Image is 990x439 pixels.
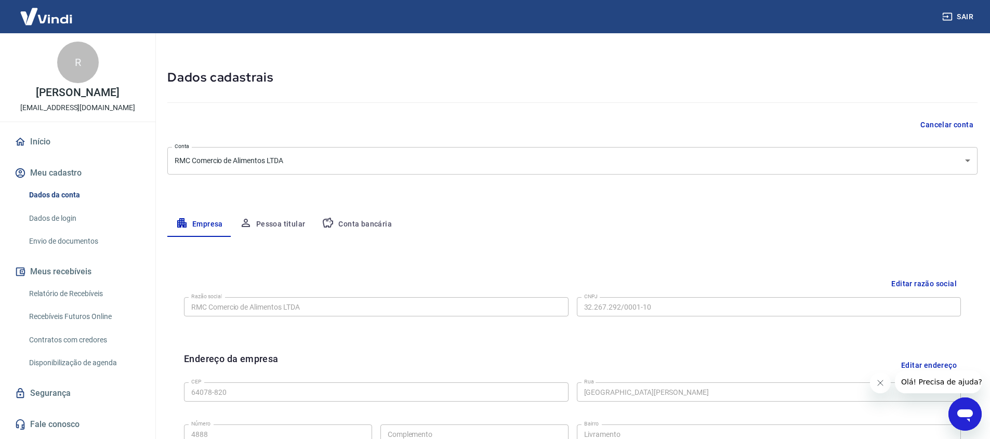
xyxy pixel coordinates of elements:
[584,292,598,300] label: CNPJ
[167,147,978,175] div: RMC Comercio de Alimentos LTDA
[25,231,143,252] a: Envio de documentos
[191,420,210,428] label: Número
[12,1,80,32] img: Vindi
[25,208,143,229] a: Dados de login
[12,162,143,184] button: Meu cadastro
[897,352,961,378] button: Editar endereço
[20,102,135,113] p: [EMAIL_ADDRESS][DOMAIN_NAME]
[191,292,222,300] label: Razão social
[887,274,961,294] button: Editar razão social
[25,352,143,374] a: Disponibilização de agenda
[167,212,231,237] button: Empresa
[12,382,143,405] a: Segurança
[57,42,99,83] div: R
[36,87,119,98] p: [PERSON_NAME]
[948,397,982,431] iframe: Botão para abrir a janela de mensagens
[184,352,279,378] h6: Endereço da empresa
[175,142,189,150] label: Conta
[12,130,143,153] a: Início
[6,7,87,16] span: Olá! Precisa de ajuda?
[584,420,599,428] label: Bairro
[940,7,978,26] button: Sair
[25,329,143,351] a: Contratos com credores
[313,212,400,237] button: Conta bancária
[870,373,891,393] iframe: Fechar mensagem
[12,260,143,283] button: Meus recebíveis
[584,378,594,385] label: Rua
[231,212,314,237] button: Pessoa titular
[25,283,143,304] a: Relatório de Recebíveis
[895,370,982,393] iframe: Mensagem da empresa
[167,69,978,86] h5: Dados cadastrais
[25,306,143,327] a: Recebíveis Futuros Online
[12,413,143,436] a: Fale conosco
[916,115,978,135] button: Cancelar conta
[25,184,143,206] a: Dados da conta
[191,378,201,385] label: CEP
